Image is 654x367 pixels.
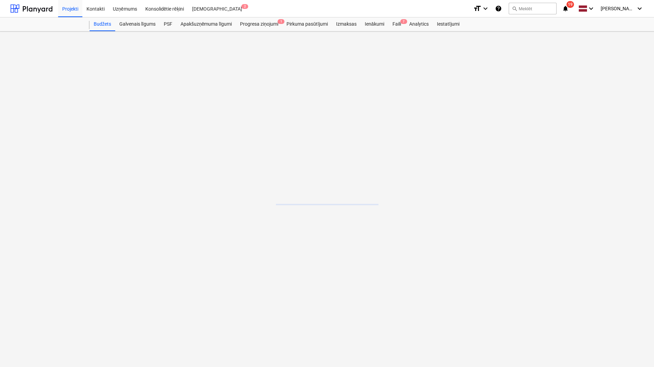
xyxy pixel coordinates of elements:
a: PSF [160,17,176,31]
i: Zināšanu pamats [495,4,502,13]
a: Analytics [405,17,433,31]
a: Faili7 [388,17,405,31]
a: Apakšuzņēmuma līgumi [176,17,236,31]
span: 1 [278,19,284,24]
a: Izmaksas [332,17,361,31]
div: Progresa ziņojumi [236,17,282,31]
i: keyboard_arrow_down [636,4,644,13]
button: Meklēt [509,3,557,14]
span: search [512,6,517,11]
a: Iestatījumi [433,17,464,31]
i: format_size [473,4,481,13]
i: keyboard_arrow_down [481,4,490,13]
span: 7 [400,19,407,24]
i: notifications [562,4,569,13]
a: Ienākumi [361,17,388,31]
a: Progresa ziņojumi1 [236,17,282,31]
span: [PERSON_NAME] [601,6,635,11]
a: Pirkuma pasūtījumi [282,17,332,31]
iframe: Chat Widget [620,334,654,367]
span: 19 [566,1,574,8]
div: Faili [388,17,405,31]
i: keyboard_arrow_down [587,4,595,13]
a: Budžets [90,17,115,31]
span: 2 [241,4,248,9]
a: Galvenais līgums [115,17,160,31]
